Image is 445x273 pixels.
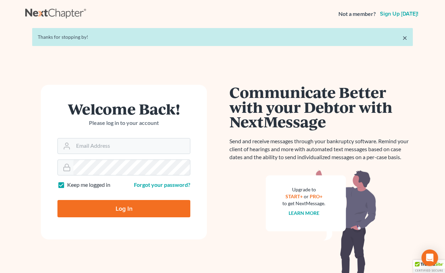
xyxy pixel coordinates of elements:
[57,200,190,217] input: Log In
[289,210,319,216] a: Learn more
[38,34,407,40] div: Thanks for stopping by!
[310,193,323,199] a: PRO+
[229,137,413,161] p: Send and receive messages through your bankruptcy software. Remind your client of hearings and mo...
[282,200,325,207] div: to get NextMessage.
[57,119,190,127] p: Please log in to your account
[67,181,110,189] label: Keep me logged in
[229,85,413,129] h1: Communicate Better with your Debtor with NextMessage
[285,193,303,199] a: START+
[304,193,309,199] span: or
[134,181,190,188] a: Forgot your password?
[73,138,190,154] input: Email Address
[421,249,438,266] div: Open Intercom Messenger
[282,186,325,193] div: Upgrade to
[338,10,376,18] strong: Not a member?
[57,101,190,116] h1: Welcome Back!
[413,260,445,273] div: TrustedSite Certified
[379,11,420,17] a: Sign up [DATE]!
[402,34,407,42] a: ×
